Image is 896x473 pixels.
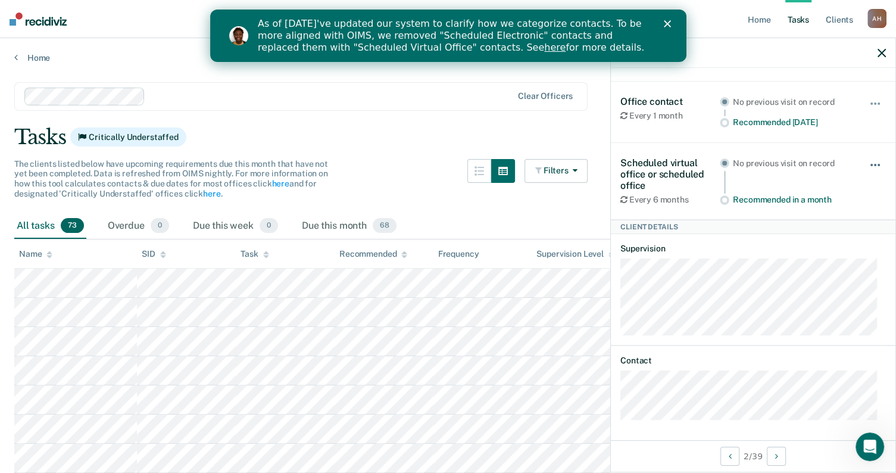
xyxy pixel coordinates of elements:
[271,179,289,188] a: here
[299,213,399,239] div: Due this month
[856,432,884,461] iframe: Intercom live chat
[151,218,169,234] span: 0
[241,249,269,259] div: Task
[536,249,614,259] div: Supervision Level
[10,13,67,26] img: Recidiviz
[203,189,220,198] a: here
[19,249,52,259] div: Name
[339,249,407,259] div: Recommended
[438,249,479,259] div: Frequency
[70,127,186,147] span: Critically Understaffed
[61,218,84,234] span: 73
[611,440,895,472] div: 2 / 39
[620,195,720,205] div: Every 6 months
[518,91,573,101] div: Clear officers
[733,117,853,127] div: Recommended [DATE]
[14,52,882,63] a: Home
[525,159,588,183] button: Filters
[334,32,355,43] a: here
[620,96,720,107] div: Office contact
[620,111,720,121] div: Every 1 month
[720,447,739,466] button: Previous Client
[142,249,166,259] div: SID
[867,9,886,28] div: A H
[620,356,886,366] dt: Contact
[14,159,328,198] span: The clients listed below have upcoming requirements due this month that have not yet been complet...
[611,220,895,234] div: Client Details
[733,195,853,205] div: Recommended in a month
[620,157,720,192] div: Scheduled virtual office or scheduled office
[260,218,278,234] span: 0
[620,244,886,254] dt: Supervision
[733,97,853,107] div: No previous visit on record
[210,10,686,62] iframe: Intercom live chat banner
[733,158,853,169] div: No previous visit on record
[14,213,86,239] div: All tasks
[191,213,280,239] div: Due this week
[105,213,171,239] div: Overdue
[767,447,786,466] button: Next Client
[454,11,466,18] div: Close
[373,218,397,234] span: 68
[14,125,882,150] div: Tasks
